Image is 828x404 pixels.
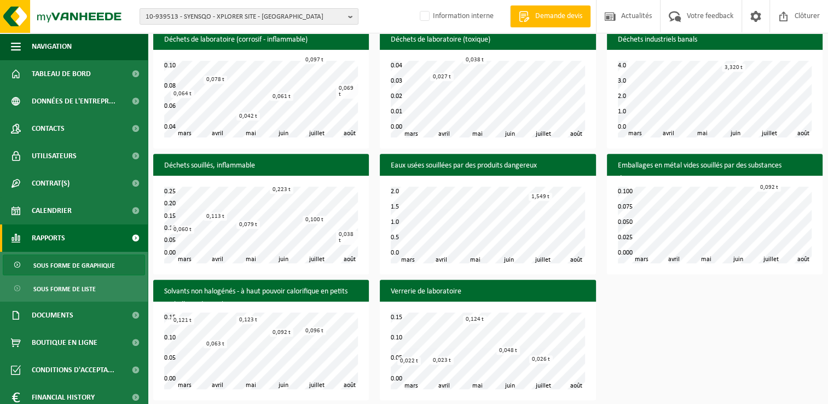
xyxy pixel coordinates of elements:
div: 3,320 t [722,64,745,72]
a: Sous forme de graphique [3,255,145,275]
span: 10-939513 - SYENSQO - XPLORER SITE - [GEOGRAPHIC_DATA] [146,9,344,25]
div: 0,100 t [303,216,326,224]
div: 0,079 t [236,221,260,229]
div: 0,092 t [757,183,781,192]
span: Sous forme de graphique [33,255,115,276]
div: 0,026 t [529,355,553,363]
span: Contrat(s) [32,170,70,197]
div: 0,042 t [236,112,260,120]
div: 0,048 t [496,347,520,355]
span: Utilisateurs [32,142,77,170]
span: Conditions d'accepta... [32,356,114,384]
h3: Eaux usées souillées par des produits dangereux [380,154,595,178]
span: Boutique en ligne [32,329,97,356]
span: Demande devis [532,11,585,22]
div: 0,022 t [397,357,421,365]
div: 0,069 t [336,84,358,99]
div: 0,064 t [171,90,194,98]
div: 0,027 t [430,73,454,81]
div: 0,223 t [270,186,293,194]
h3: Déchets souillés, inflammable [153,154,369,178]
h3: Déchets de laboratoire (toxique) [380,28,595,52]
span: Calendrier [32,197,72,224]
h3: Déchets de laboratoire (corrosif - inflammable) [153,28,369,52]
div: 0,038 t [463,56,487,64]
h3: Déchets industriels banals [607,28,823,52]
span: Rapports [32,224,65,252]
span: Sous forme de liste [33,279,96,299]
div: 0,097 t [303,56,326,64]
div: 0,124 t [463,315,487,324]
label: Information interne [418,8,494,25]
span: Données de l'entrepr... [32,88,115,115]
span: Navigation [32,33,72,60]
div: 1,549 t [529,193,552,201]
span: Contacts [32,115,65,142]
div: 0,113 t [204,212,227,221]
a: Sous forme de liste [3,278,145,299]
div: 0,060 t [171,226,194,234]
div: 0,121 t [171,316,194,325]
div: 0,061 t [270,93,293,101]
h3: Emballages en métal vides souillés par des substances dangereuses [607,154,823,191]
div: 0,078 t [204,76,227,84]
div: 0,063 t [204,340,227,348]
div: 0,096 t [303,327,326,335]
a: Demande devis [510,5,590,27]
h3: Solvants non halogénés - à haut pouvoir calorifique en petits emballages (<200L) [153,280,369,317]
span: Tableau de bord [32,60,91,88]
div: 0,123 t [236,316,260,324]
div: 0,038 t [336,230,358,245]
span: Documents [32,302,73,329]
h3: Verrerie de laboratoire [380,280,595,304]
div: 0,092 t [270,328,293,337]
button: 10-939513 - SYENSQO - XPLORER SITE - [GEOGRAPHIC_DATA] [140,8,358,25]
div: 0,023 t [430,356,454,365]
